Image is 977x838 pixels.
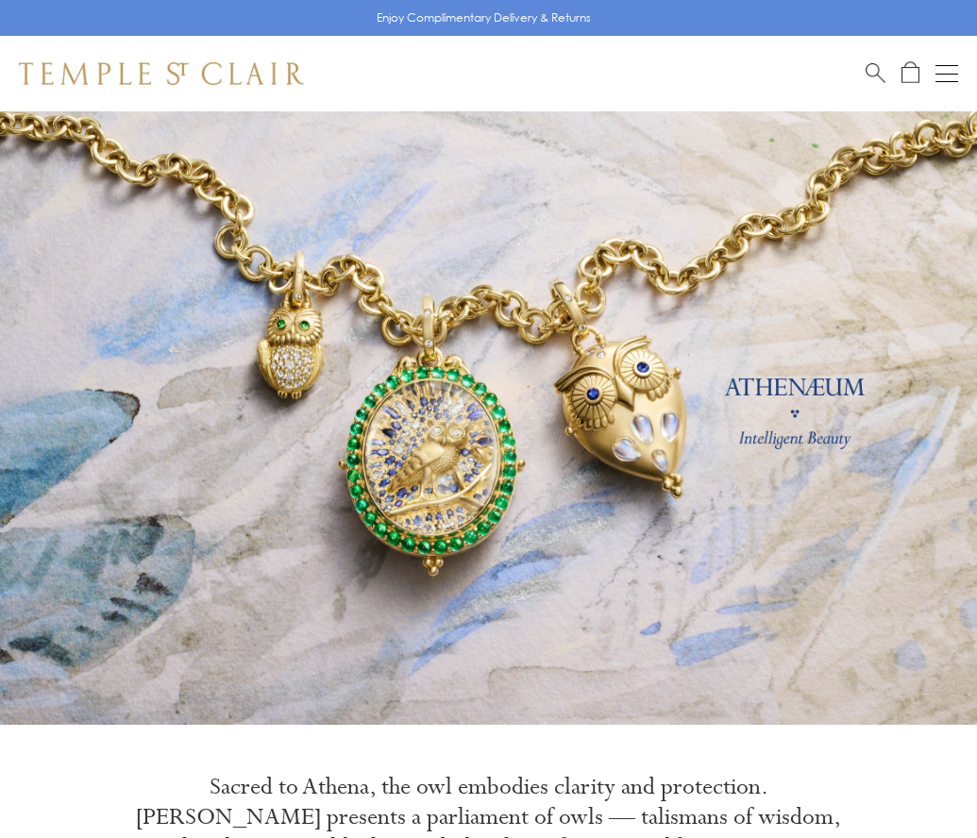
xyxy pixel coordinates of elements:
button: Open navigation [935,62,958,85]
a: Search [866,61,885,85]
a: Open Shopping Bag [901,61,919,85]
p: Enjoy Complimentary Delivery & Returns [377,8,591,27]
img: Temple St. Clair [19,62,304,85]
